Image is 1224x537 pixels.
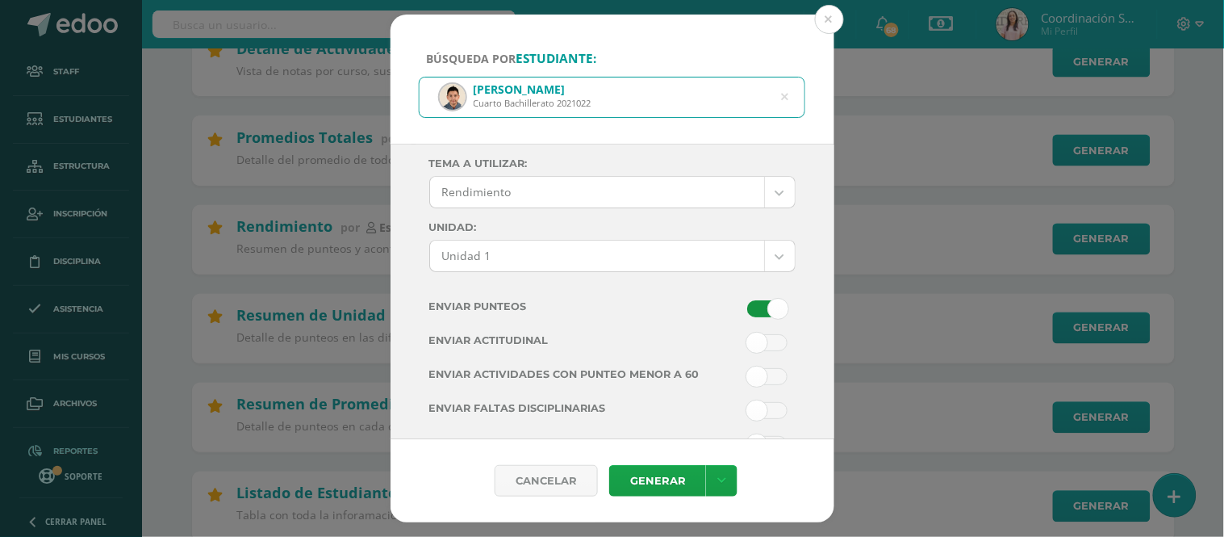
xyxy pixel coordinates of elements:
label: Enviar actividades con punteo menor a 60 [423,368,708,380]
span: Búsqueda por [427,51,597,66]
span: Rendimiento [442,177,752,208]
a: Generar [609,465,706,497]
span: Unidad 1 [442,241,752,271]
img: 572862d19bee68d10ba56680a31d7164.png [440,84,466,110]
label: Enviar actitudinal [423,334,708,346]
div: Cancelar [495,465,598,497]
label: Unidad: [429,221,796,233]
strong: estudiante: [516,50,597,67]
a: Rendimiento [430,177,795,208]
div: [PERSON_NAME] [474,82,591,97]
button: Close (Esc) [815,5,844,34]
label: Enviar faltas disciplinarias [423,402,708,414]
label: Enviar inasistencias [423,436,708,448]
input: ej. Nicholas Alekzander, etc. [420,78,805,117]
div: Cuarto Bachillerato 2021022 [474,97,591,109]
label: Enviar punteos [423,300,708,313]
a: Unidad 1 [430,241,795,271]
label: Tema a Utilizar: [429,157,796,170]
